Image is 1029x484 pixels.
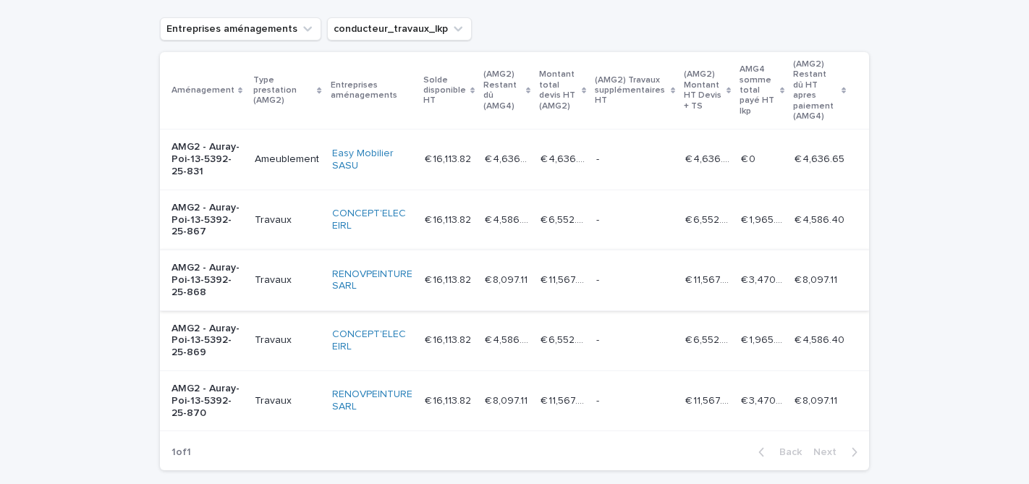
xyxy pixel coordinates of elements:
p: € 4,636.65 [485,150,532,166]
span: Next [813,447,845,457]
tr: AMG2 - Auray-Poi-13-5392-25-867TravauxCONCEPT'ELEC EIRL € 16,113.82€ 16,113.82 € 4,586.40€ 4,586.... [160,190,869,250]
p: € 11,567.30 [541,271,588,286]
p: € 6,552.00 [685,331,732,347]
span: Back [771,447,802,457]
a: RENOVPEINTURE SARL [332,389,413,413]
p: Travaux [255,214,320,226]
tr: AMG2 - Auray-Poi-13-5392-25-831AmeublementEasy Mobilier SASU € 16,113.82€ 16,113.82 € 4,636.65€ 4... [160,130,869,190]
a: RENOVPEINTURE SARL [332,268,413,293]
p: € 4,636.65 [685,150,732,166]
p: € 1,965.60 [741,211,786,226]
p: - [596,271,602,286]
p: € 1,965.60 [741,331,786,347]
p: € 8,097.11 [795,271,840,286]
p: € 16,113.82 [425,150,474,166]
p: AMG2 - Auray-Poi-13-5392-25-868 [171,262,243,298]
p: € 16,113.82 [425,331,474,347]
p: AMG2 - Auray-Poi-13-5392-25-867 [171,202,243,238]
p: AMG2 - Auray-Poi-13-5392-25-831 [171,141,243,177]
p: € 16,113.82 [425,211,474,226]
p: - [596,150,602,166]
p: € 6,552.00 [541,211,588,226]
tr: AMG2 - Auray-Poi-13-5392-25-870TravauxRENOVPEINTURE SARL € 16,113.82€ 16,113.82 € 8,097.11€ 8,097... [160,370,869,430]
p: Aménagement [171,82,234,98]
p: € 4,586.40 [795,211,847,226]
p: € 4,586.40 [485,211,532,226]
p: Entreprises aménagements [331,77,415,104]
p: Solde disponible HT [423,72,467,109]
p: 1 of 1 [160,435,203,470]
a: CONCEPT'ELEC EIRL [332,328,413,353]
p: € 11,567.30 [541,392,588,407]
p: € 6,552.00 [541,331,588,347]
tr: AMG2 - Auray-Poi-13-5392-25-869TravauxCONCEPT'ELEC EIRL € 16,113.82€ 16,113.82 € 4,586.40€ 4,586.... [160,310,869,370]
a: Easy Mobilier SASU [332,148,413,172]
p: € 3,470.19 [741,271,786,286]
a: CONCEPT'ELEC EIRL [332,208,413,232]
p: € 8,097.11 [485,271,530,286]
p: AMG4 somme total payé HT lkp [740,61,776,119]
p: € 8,097.11 [795,392,840,407]
p: Montant total devis HT (AMG2) [539,67,578,114]
button: Entreprises aménagements [160,17,321,41]
p: € 16,113.82 [425,392,474,407]
p: € 4,586.40 [795,331,847,347]
p: € 11,567.30 [685,271,732,286]
button: Next [808,446,869,459]
button: conducteur_travaux_lkp [327,17,472,41]
button: Back [747,446,808,459]
p: AMG2 - Auray-Poi-13-5392-25-869 [171,323,243,359]
p: € 0 [741,150,758,166]
tr: AMG2 - Auray-Poi-13-5392-25-868TravauxRENOVPEINTURE SARL € 16,113.82€ 16,113.82 € 8,097.11€ 8,097... [160,250,869,310]
p: € 16,113.82 [425,271,474,286]
p: € 11,567.30 [685,392,732,407]
p: - [596,331,602,347]
p: (AMG2) Travaux supplémentaires HT [595,72,667,109]
p: € 3,470.19 [741,392,786,407]
p: € 6,552.00 [685,211,732,226]
p: Ameublement [255,153,320,166]
p: - [596,211,602,226]
p: Travaux [255,274,320,286]
p: AMG2 - Auray-Poi-13-5392-25-870 [171,383,243,419]
p: € 4,636.65 [795,150,847,166]
p: Type prestation (AMG2) [253,72,313,109]
p: € 4,586.40 [485,331,532,347]
p: € 8,097.11 [485,392,530,407]
p: (AMG2) Restant dû (AMG4) [483,67,522,114]
p: - [596,392,602,407]
p: (AMG2) Montant HT Devis + TS [684,67,723,114]
p: Travaux [255,334,320,347]
p: (AMG2) Restant dû HT apres paiement (AMG4) [793,56,837,124]
p: € 4,636.65 [541,150,588,166]
p: Travaux [255,395,320,407]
